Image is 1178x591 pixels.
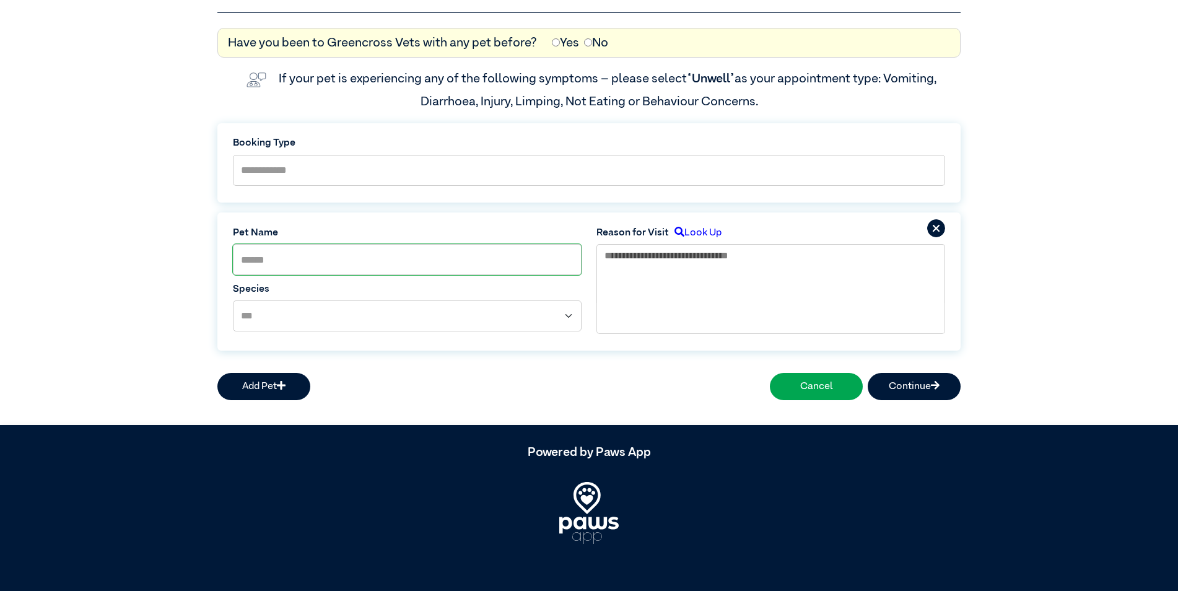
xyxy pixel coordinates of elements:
[228,33,537,52] label: Have you been to Greencross Vets with any pet before?
[552,38,560,46] input: Yes
[770,373,863,400] button: Cancel
[552,33,579,52] label: Yes
[233,282,582,297] label: Species
[584,38,592,46] input: No
[596,225,669,240] label: Reason for Visit
[584,33,608,52] label: No
[687,72,735,85] span: “Unwell”
[242,68,271,92] img: vet
[868,373,961,400] button: Continue
[669,225,722,240] label: Look Up
[233,225,582,240] label: Pet Name
[217,373,310,400] button: Add Pet
[217,445,961,460] h5: Powered by Paws App
[559,482,619,544] img: PawsApp
[279,72,939,107] label: If your pet is experiencing any of the following symptoms – please select as your appointment typ...
[233,136,945,151] label: Booking Type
